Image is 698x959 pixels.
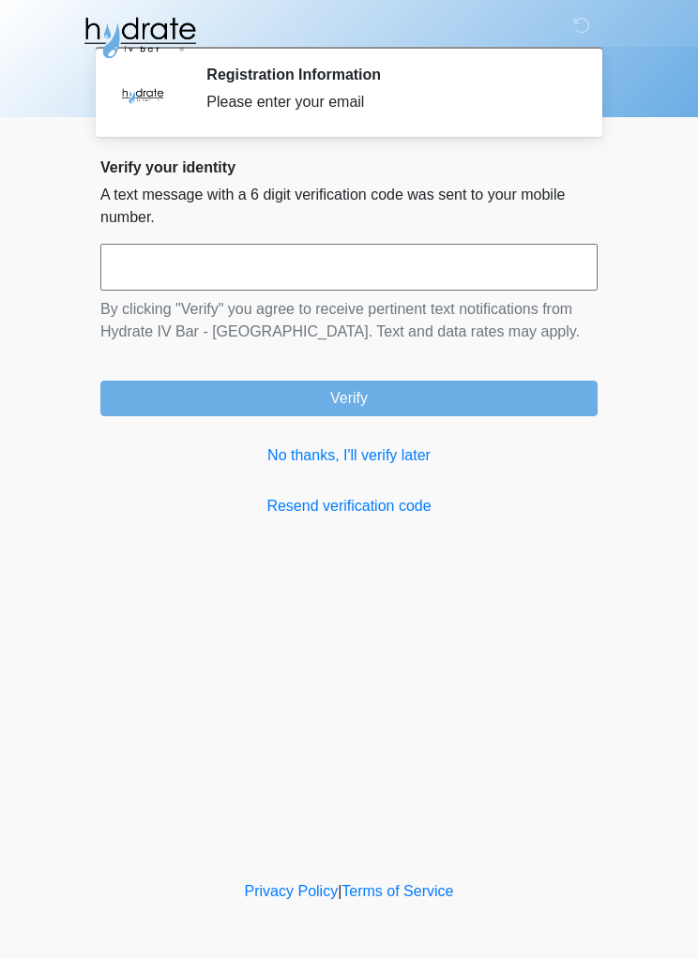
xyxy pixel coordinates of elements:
[100,158,598,176] h2: Verify your identity
[114,66,171,122] img: Agent Avatar
[100,298,598,343] p: By clicking "Verify" you agree to receive pertinent text notifications from Hydrate IV Bar - [GEO...
[341,883,453,899] a: Terms of Service
[100,444,598,467] a: No thanks, I'll verify later
[100,495,598,517] a: Resend verification code
[100,381,598,416] button: Verify
[338,883,341,899] a: |
[245,883,339,899] a: Privacy Policy
[100,184,598,229] p: A text message with a 6 digit verification code was sent to your mobile number.
[82,14,198,61] img: Hydrate IV Bar - Glendale Logo
[206,91,569,113] div: Please enter your email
